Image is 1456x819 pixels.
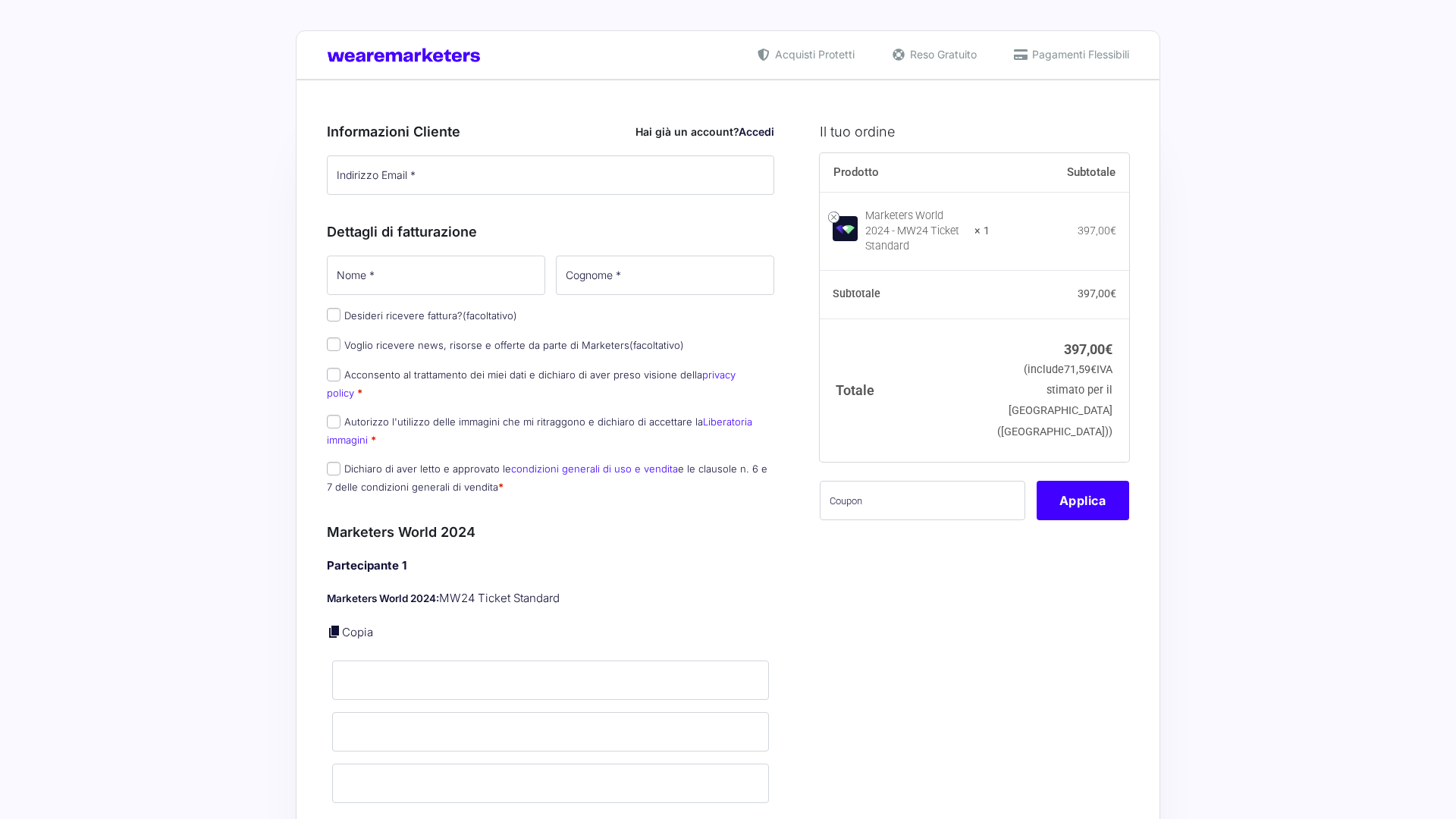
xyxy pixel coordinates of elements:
label: Dichiaro di aver letto e approvato le e le clausole n. 6 e 7 delle condizioni generali di vendita [327,463,767,492]
span: (facoltativo) [629,339,684,351]
div: Marketers World 2024 - MW24 Ticket Standard [865,209,965,254]
a: Liberatoria immagini [327,416,752,445]
th: Subtotale [990,153,1129,193]
input: Autorizzo l'utilizzo delle immagini che mi ritraggono e dichiaro di accettare laLiberatoria immagini [327,415,340,428]
strong: Marketers World 2024: [327,592,439,604]
h4: Partecipante 1 [327,557,774,575]
button: Applica [1037,481,1129,520]
input: Nome * [327,256,545,295]
label: Acconsento al trattamento dei miei dati e dichiaro di aver preso visione della [327,369,736,398]
img: Marketers World 2024 - MW24 Ticket Standard [833,216,858,241]
h3: Marketers World 2024 [327,522,774,542]
span: € [1110,224,1116,237]
bdi: 397,00 [1078,287,1116,300]
bdi: 397,00 [1078,224,1116,237]
span: € [1090,363,1097,376]
a: condizioni generali di uso e vendita [511,463,678,475]
div: Hai già un account? [635,124,774,140]
h3: Il tuo ordine [820,121,1129,142]
a: Copia i dettagli dell'acquirente [327,624,342,639]
input: Cognome * [556,256,774,295]
span: € [1105,341,1112,357]
label: Voglio ricevere news, risorse e offerte da parte di Marketers [327,339,684,351]
strong: × 1 [974,224,990,239]
h3: Informazioni Cliente [327,121,774,142]
input: Desideri ricevere fattura?(facoltativo) [327,308,340,322]
input: Dichiaro di aver letto e approvato lecondizioni generali di uso e venditae le clausole n. 6 e 7 d... [327,462,340,475]
th: Totale [820,318,990,462]
span: 71,59 [1064,363,1097,376]
input: Acconsento al trattamento dei miei dati e dichiaro di aver preso visione dellaprivacy policy [327,368,340,381]
bdi: 397,00 [1064,341,1112,357]
p: MW24 Ticket Standard [327,590,774,607]
a: Copia [342,625,373,639]
label: Desideri ricevere fattura? [327,309,517,322]
a: Accedi [739,125,774,138]
span: (facoltativo) [463,309,517,322]
input: Coupon [820,481,1025,520]
span: Acquisti Protetti [771,46,855,62]
th: Prodotto [820,153,990,193]
input: Voglio ricevere news, risorse e offerte da parte di Marketers(facoltativo) [327,337,340,351]
th: Subtotale [820,271,990,319]
label: Autorizzo l'utilizzo delle immagini che mi ritraggono e dichiaro di accettare la [327,416,752,445]
h3: Dettagli di fatturazione [327,221,774,242]
input: Indirizzo Email * [327,155,774,195]
span: Reso Gratuito [906,46,977,62]
span: Pagamenti Flessibili [1028,46,1129,62]
span: € [1110,287,1116,300]
a: privacy policy [327,369,736,398]
small: (include IVA stimato per il [GEOGRAPHIC_DATA] ([GEOGRAPHIC_DATA])) [997,363,1112,438]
